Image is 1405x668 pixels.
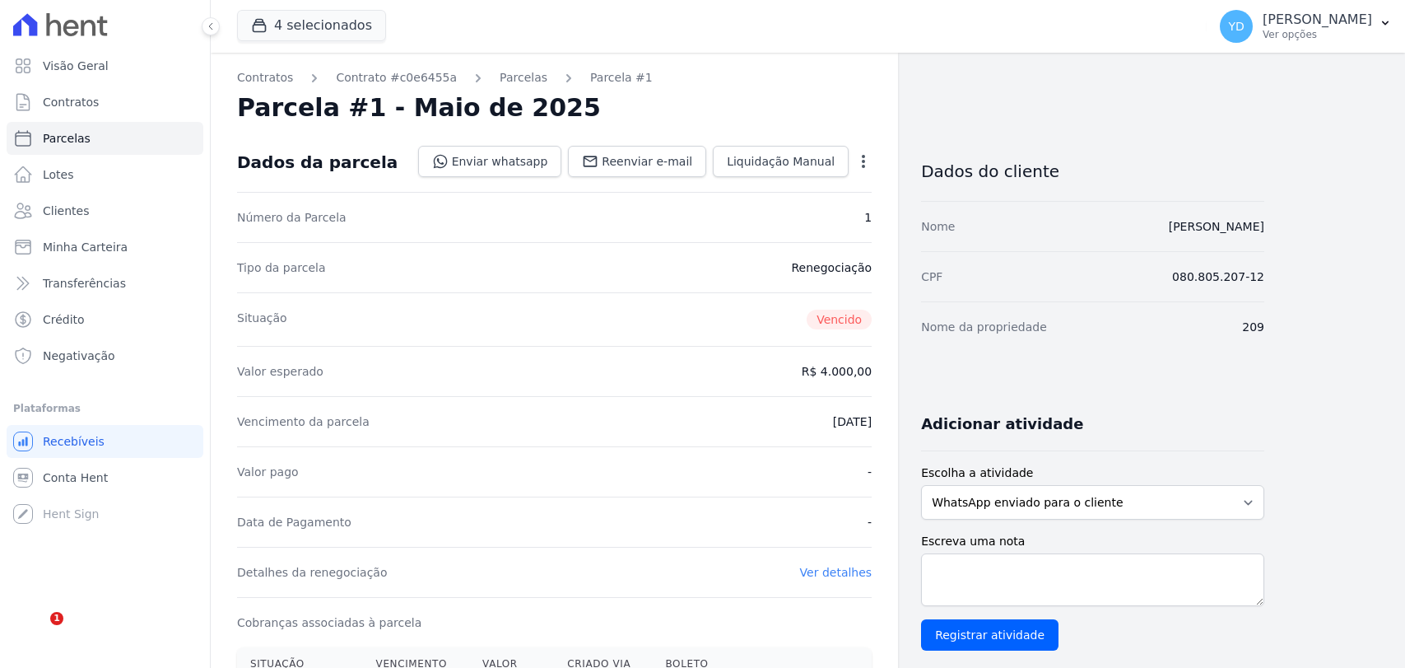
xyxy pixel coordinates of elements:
a: Contratos [7,86,203,119]
h3: Dados do cliente [921,161,1264,181]
span: Visão Geral [43,58,109,74]
a: Negativação [7,339,203,372]
dt: Tipo da parcela [237,259,326,276]
dt: Cobranças associadas à parcela [237,614,421,631]
p: Ver opções [1263,28,1372,41]
a: Ver detalhes [800,566,872,579]
a: Minha Carteira [7,231,203,264]
a: Visão Geral [7,49,203,82]
dd: Renegociação [791,259,872,276]
a: Reenviar e-mail [568,146,706,177]
a: Crédito [7,303,203,336]
input: Registrar atividade [921,619,1058,651]
a: Conta Hent [7,461,203,494]
span: Negativação [43,348,115,364]
a: Transferências [7,267,203,300]
dt: Detalhes da renegociação [237,564,388,581]
dd: 1 [864,209,872,226]
a: [PERSON_NAME] [1169,220,1264,233]
dt: Valor esperado [237,363,323,380]
button: YD [PERSON_NAME] Ver opções [1207,3,1405,49]
a: Lotes [7,158,203,191]
a: Enviar whatsapp [418,146,562,177]
span: 1 [50,612,63,625]
dt: Nome [921,218,955,235]
iframe: Intercom live chat [16,612,56,652]
h2: Parcela #1 - Maio de 2025 [237,93,601,123]
a: Parcelas [500,69,547,86]
a: Recebíveis [7,425,203,458]
a: Parcela #1 [590,69,653,86]
span: Conta Hent [43,469,108,486]
dd: 080.805.207-12 [1172,269,1264,285]
span: Liquidação Manual [727,153,835,170]
dd: [DATE] [833,413,872,430]
dt: CPF [921,269,942,285]
dd: R$ 4.000,00 [802,363,872,380]
span: Recebíveis [43,433,105,450]
nav: Breadcrumb [237,69,872,86]
span: Clientes [43,203,89,219]
span: Vencido [807,310,872,329]
span: Transferências [43,275,126,292]
dd: - [868,514,872,530]
span: Reenviar e-mail [602,153,692,170]
dt: Vencimento da parcela [237,413,370,430]
h3: Adicionar atividade [921,414,1083,434]
a: Liquidação Manual [713,146,849,177]
dt: Situação [237,310,287,329]
span: Contratos [43,94,99,110]
div: Plataformas [13,399,197,418]
p: [PERSON_NAME] [1263,12,1372,28]
div: Dados da parcela [237,152,398,172]
dt: Número da Parcela [237,209,347,226]
span: Parcelas [43,130,91,147]
span: Minha Carteira [43,239,128,255]
label: Escolha a atividade [921,465,1264,482]
a: Clientes [7,194,203,227]
label: Escreva uma nota [921,533,1264,550]
span: Crédito [43,311,85,328]
span: Lotes [43,166,74,183]
dd: 209 [1242,319,1264,335]
dt: Data de Pagamento [237,514,351,530]
a: Contratos [237,69,293,86]
dt: Nome da propriedade [921,319,1047,335]
dt: Valor pago [237,464,299,480]
button: 4 selecionados [237,10,386,41]
a: Contrato #c0e6455a [336,69,457,86]
a: Parcelas [7,122,203,155]
dd: - [868,464,872,480]
span: YD [1228,21,1244,32]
